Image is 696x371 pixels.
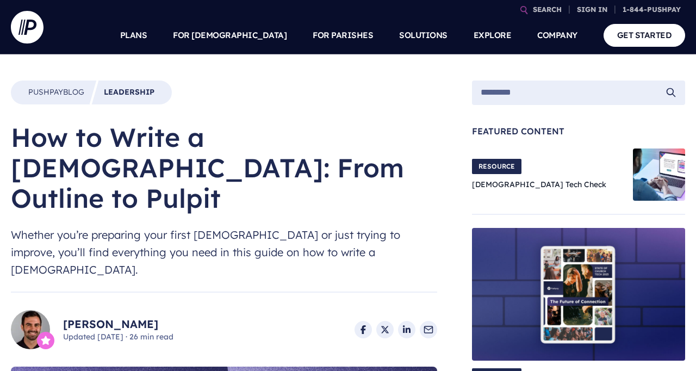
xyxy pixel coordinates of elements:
a: PLANS [120,16,147,54]
a: PushpayBlog [28,87,84,98]
span: RESOURCE [472,159,521,174]
a: GET STARTED [604,24,686,46]
a: Share on X [376,321,394,338]
a: FOR [DEMOGRAPHIC_DATA] [173,16,287,54]
a: [PERSON_NAME] [63,317,173,332]
a: Leadership [104,87,154,98]
span: Pushpay [28,87,63,97]
a: Share on Facebook [355,321,372,338]
a: [DEMOGRAPHIC_DATA] Tech Check [472,180,606,189]
a: Share on LinkedIn [398,321,415,338]
span: Whether you’re preparing your first [DEMOGRAPHIC_DATA] or just trying to improve, you’ll find eve... [11,226,437,279]
img: Ryan Nelson [11,310,50,349]
a: EXPLORE [474,16,512,54]
a: FOR PARISHES [313,16,373,54]
span: · [126,332,127,342]
span: Featured Content [472,127,685,135]
a: COMPANY [537,16,577,54]
h1: How to Write a [DEMOGRAPHIC_DATA]: From Outline to Pulpit [11,122,437,213]
a: Share via Email [420,321,437,338]
span: Updated [DATE] 26 min read [63,332,173,343]
a: SOLUTIONS [399,16,448,54]
img: Church Tech Check Blog Hero Image [633,149,685,201]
